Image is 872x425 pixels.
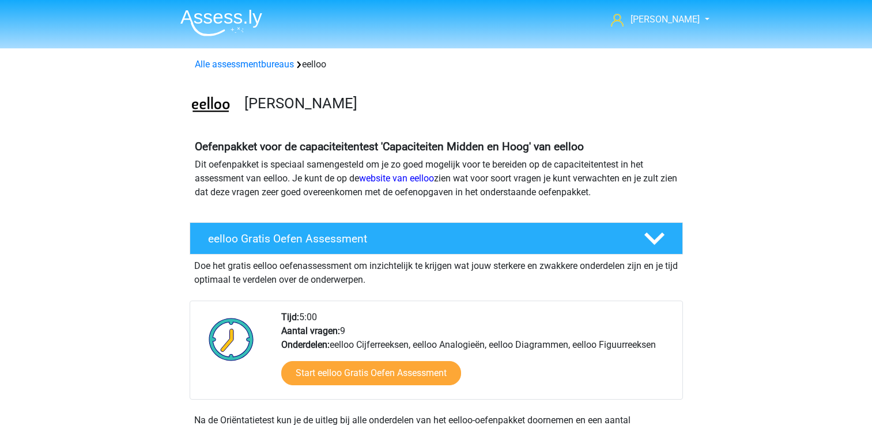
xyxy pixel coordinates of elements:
a: eelloo Gratis Oefen Assessment [185,222,688,255]
p: Dit oefenpakket is speciaal samengesteld om je zo goed mogelijk voor te bereiden op de capaciteit... [195,158,678,199]
a: Alle assessmentbureaus [195,59,294,70]
b: Tijd: [281,312,299,322]
img: Klok [202,310,261,368]
div: 5:00 9 eelloo Cijferreeksen, eelloo Analogieën, eelloo Diagrammen, eelloo Figuurreeksen [273,310,682,399]
img: Assessly [180,9,262,36]
div: eelloo [190,58,682,71]
span: [PERSON_NAME] [631,14,700,25]
a: [PERSON_NAME] [606,13,701,26]
b: Oefenpakket voor de capaciteitentest 'Capaciteiten Midden en Hoog' van eelloo [195,140,584,153]
a: Start eelloo Gratis Oefen Assessment [281,361,461,385]
h3: [PERSON_NAME] [244,94,674,112]
h4: eelloo Gratis Oefen Assessment [208,232,625,245]
b: Onderdelen: [281,339,330,350]
div: Doe het gratis eelloo oefenassessment om inzichtelijk te krijgen wat jouw sterkere en zwakkere on... [190,255,683,287]
a: website van eelloo [359,173,434,184]
b: Aantal vragen: [281,325,340,336]
img: eelloo.png [190,85,231,126]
